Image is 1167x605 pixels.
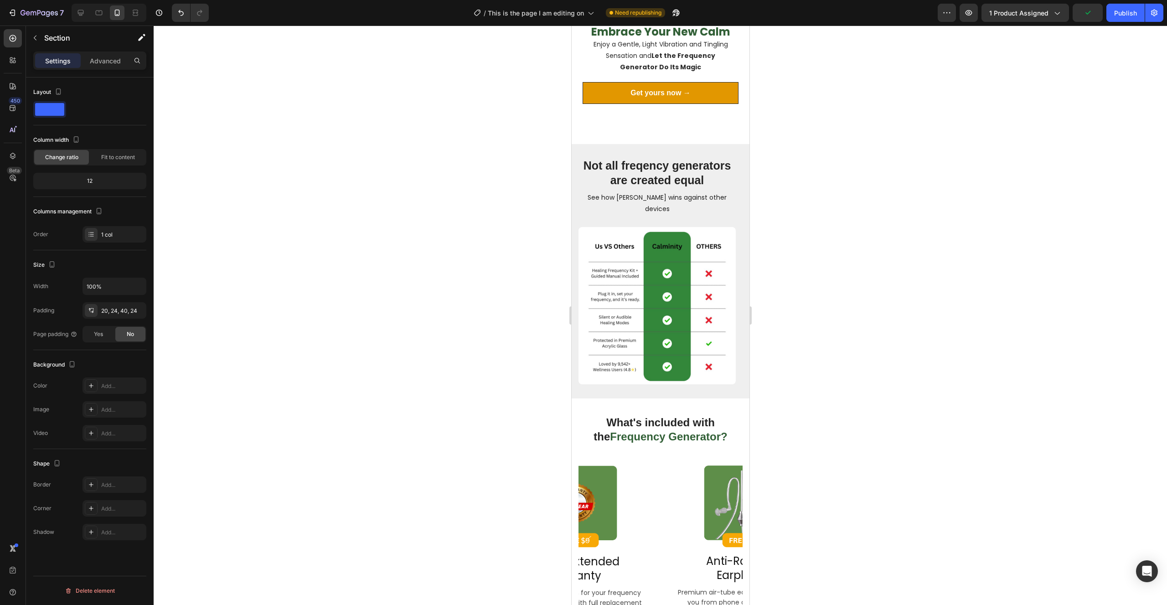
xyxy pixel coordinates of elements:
span: 1 product assigned [989,8,1048,18]
span: Fit to content [101,153,135,161]
div: Color [33,382,47,390]
div: Add... [101,429,144,438]
div: Beta [7,167,22,174]
span: What's included with the [22,391,143,417]
div: Add... [101,505,144,513]
button: 1 product assigned [981,4,1069,22]
p: Settings [45,56,71,66]
p: 7 [60,7,64,18]
div: Add... [101,382,144,390]
div: Columns management [33,206,104,218]
span: No [127,330,134,338]
div: Column width [33,134,82,146]
h2: Anti-Radiation Earphones [92,527,256,558]
span: / [484,8,486,18]
a: Get yours now → [11,57,167,78]
span: Yes [94,330,103,338]
div: Add... [101,528,144,537]
input: Auto [83,278,146,295]
div: Border [33,481,51,489]
div: Publish [1114,8,1137,18]
img: gempages_581035390589207470-fddaf0f4-e394-428a-8e5e-5c183272866e.png [108,434,239,527]
div: Shape [33,458,62,470]
span: Frequency Generator? [38,405,155,417]
div: Page padding [33,330,77,338]
button: 7 [4,4,68,22]
p: Advanced [90,56,121,66]
span: Change ratio [45,153,78,161]
div: 450 [9,97,22,104]
button: Publish [1106,4,1145,22]
div: 1 col [101,231,144,239]
div: Shadow [33,528,54,536]
div: Video [33,429,48,437]
span: See how [PERSON_NAME] wins against other devices [16,167,155,188]
div: Background [33,359,77,371]
div: Size [33,259,57,271]
div: Order [33,230,48,238]
p: Get yours now → [59,62,119,73]
div: Image [33,405,49,414]
div: Undo/Redo [172,4,209,22]
strong: Let the Frequency Generator Do Its Magic [48,26,144,46]
p: Section [44,32,119,43]
div: Delete element [65,585,115,596]
div: Layout [33,86,64,98]
div: 12 [35,175,145,187]
span: Enjoy a Gentle, Light Vibration and Tingling Sensation and [22,14,156,46]
div: Corner [33,504,52,512]
div: Open Intercom Messenger [1136,560,1158,582]
span: Need republishing [615,9,661,17]
div: Add... [101,406,144,414]
div: Padding [33,306,54,315]
div: Width [33,282,48,290]
img: image_demo.jpg [7,202,164,359]
div: Add... [101,481,144,489]
span: This is the page I am editing on [488,8,584,18]
button: Delete element [33,584,146,598]
iframe: Design area [572,26,749,605]
span: Not all freqency generators are created equal [12,134,160,160]
div: 20, 24, 40, 24 [101,307,144,315]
